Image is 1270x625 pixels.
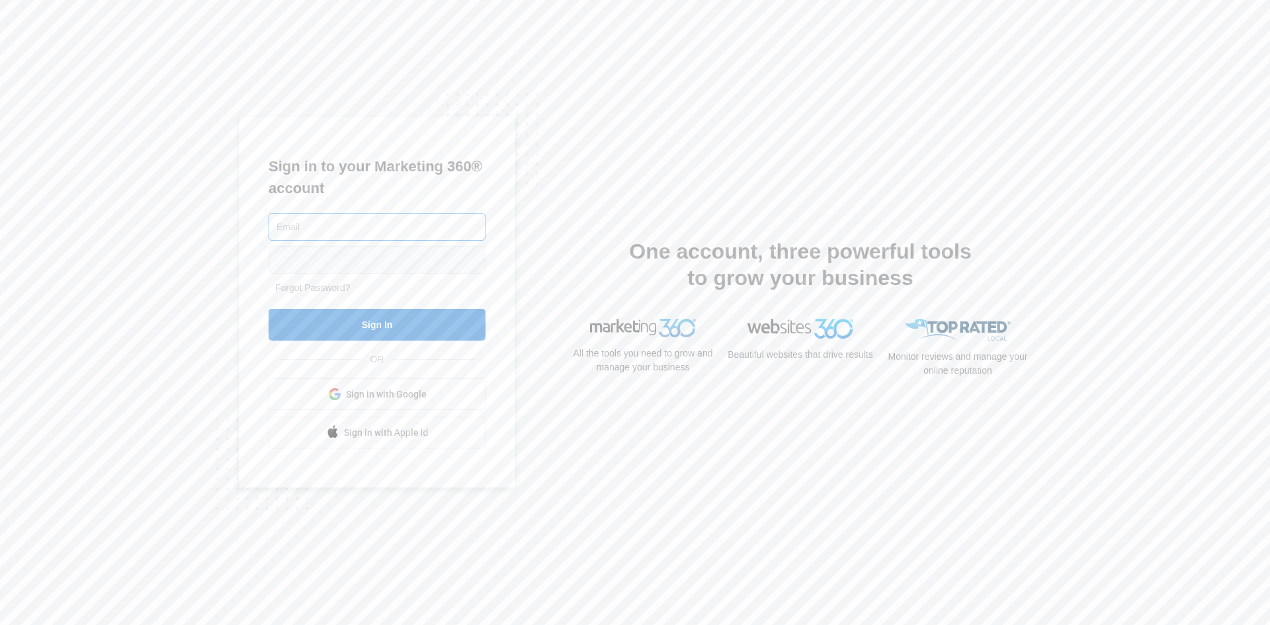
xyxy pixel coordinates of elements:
h2: One account, three powerful tools to grow your business [625,238,976,291]
p: Monitor reviews and manage your online reputation [884,350,1032,378]
img: Websites 360 [747,319,853,338]
span: OR [361,353,394,366]
p: Beautiful websites that drive results [726,348,874,362]
input: Email [269,213,486,241]
input: Sign In [269,309,486,341]
img: Top Rated Local [905,319,1011,341]
a: Forgot Password? [275,282,351,293]
span: Sign in with Apple Id [344,426,429,440]
img: Marketing 360 [590,319,696,337]
p: All the tools you need to grow and manage your business [569,347,717,374]
h1: Sign in to your Marketing 360® account [269,155,486,199]
a: Sign in with Google [269,378,486,410]
span: Sign in with Google [346,388,427,401]
a: Sign in with Apple Id [269,417,486,448]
